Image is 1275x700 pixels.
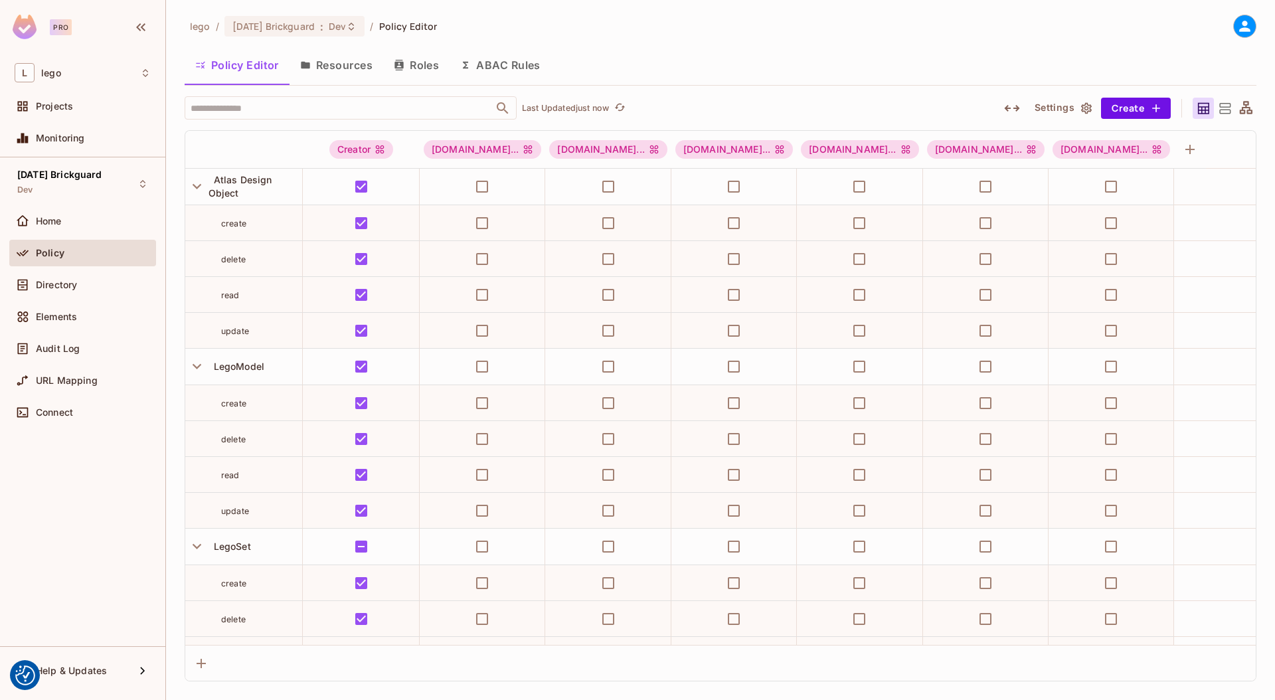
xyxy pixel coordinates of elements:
[319,21,324,32] span: :
[329,140,393,159] div: Creator
[17,185,33,195] span: Dev
[927,140,1045,159] div: [DOMAIN_NAME]...
[612,100,628,116] button: refresh
[383,48,450,82] button: Roles
[424,140,541,159] span: g1.appl.CKB_Horizon_Current
[190,20,211,33] span: the active workspace
[450,48,551,82] button: ABAC Rules
[675,140,793,159] div: [DOMAIN_NAME]...
[36,280,77,290] span: Directory
[36,101,73,112] span: Projects
[522,103,609,114] p: Last Updated just now
[13,15,37,39] img: SReyMgAAAABJRU5ErkJggg==
[614,102,626,115] span: refresh
[675,140,793,159] span: g1.appl.CKB_Horizon_Historic
[36,407,73,418] span: Connect
[549,140,667,159] span: g1.appl.CKB_Horizon_Future
[221,614,246,624] span: delete
[209,361,264,372] span: LegoModel
[50,19,72,35] div: Pro
[221,326,249,336] span: update
[424,140,541,159] div: [DOMAIN_NAME]...
[36,311,77,322] span: Elements
[41,68,61,78] span: Workspace: lego
[549,140,667,159] div: [DOMAIN_NAME]...
[36,665,107,676] span: Help & Updates
[232,20,315,33] span: [DATE] Brickguard
[221,290,240,300] span: read
[379,20,438,33] span: Policy Editor
[221,578,246,588] span: create
[1029,98,1096,119] button: Settings
[221,398,246,408] span: create
[290,48,383,82] button: Resources
[15,665,35,685] button: Consent Preferences
[609,100,628,116] span: Click to refresh data
[36,216,62,226] span: Home
[1053,140,1170,159] div: [DOMAIN_NAME]...
[209,174,272,199] span: Atlas Design Object
[927,140,1045,159] span: g1.appl.CKB_Horizon_Next-2nd
[36,248,64,258] span: Policy
[801,140,918,159] div: [DOMAIN_NAME]...
[1101,98,1171,119] button: Create
[329,20,346,33] span: Dev
[209,541,251,552] span: LegoSet
[221,506,249,516] span: update
[17,169,102,180] span: [DATE] Brickguard
[15,665,35,685] img: Revisit consent button
[801,140,918,159] span: g1.appl.CKB_Horizon_Next-1st
[1053,140,1170,159] span: g1.appl.CKB_Horizon_Next-Ext
[370,20,373,33] li: /
[185,48,290,82] button: Policy Editor
[36,133,85,143] span: Monitoring
[36,375,98,386] span: URL Mapping
[221,219,246,228] span: create
[36,343,80,354] span: Audit Log
[221,254,246,264] span: delete
[221,434,246,444] span: delete
[493,99,512,118] button: Open
[216,20,219,33] li: /
[15,63,35,82] span: L
[221,470,240,480] span: read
